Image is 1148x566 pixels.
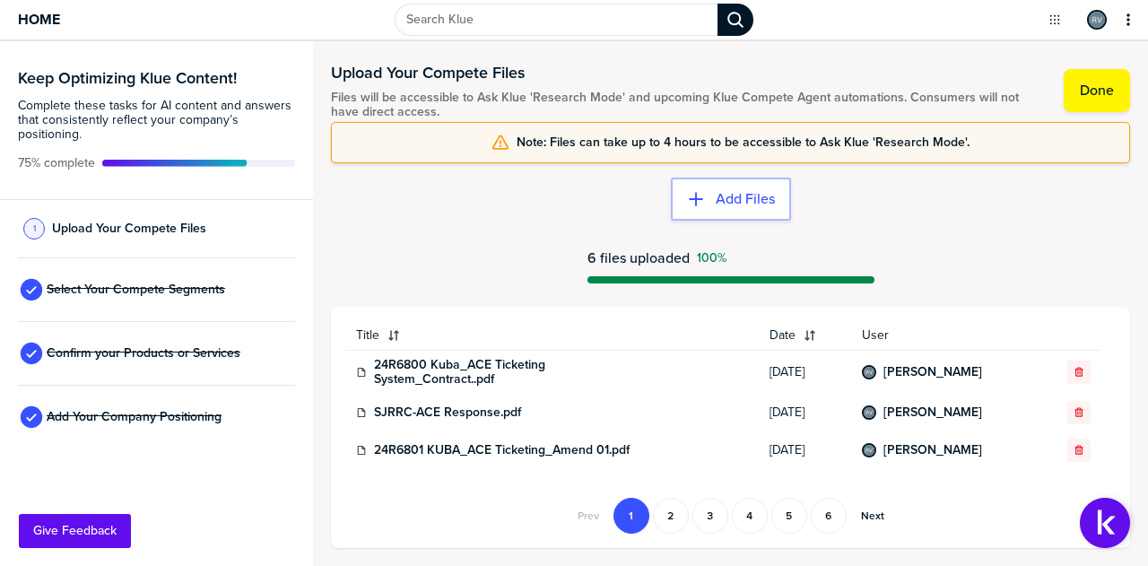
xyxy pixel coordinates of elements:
[19,514,131,548] button: Give Feedback
[770,443,840,457] span: [DATE]
[374,358,643,387] a: 24R6800 Kuba_ACE Ticketing System_Contract..pdf
[18,70,295,86] h3: Keep Optimizing Klue Content!
[1046,11,1064,29] button: Open Drop
[864,445,874,456] img: ced9b30f170be31f2139604fa0fe14aa-sml.png
[770,365,840,379] span: [DATE]
[862,405,876,420] div: Ryan Vander Ryk
[47,410,222,424] span: Add Your Company Positioning
[862,443,876,457] div: Ryan Vander Ryk
[692,498,728,534] button: Go to page 3
[697,251,726,266] span: Success
[18,12,60,27] span: Home
[883,405,982,420] a: [PERSON_NAME]
[883,443,982,457] a: [PERSON_NAME]
[395,4,717,36] input: Search Klue
[52,222,206,236] span: Upload Your Compete Files
[331,62,1046,83] h1: Upload Your Compete Files
[374,405,521,420] a: SJRRC-ACE Response.pdf
[770,328,796,343] span: Date
[356,328,379,343] span: Title
[565,498,897,534] nav: Pagination Navigation
[771,498,807,534] button: Go to page 5
[331,91,1046,119] span: Files will be accessible to Ask Klue 'Research Mode' and upcoming Klue Compete Agent automations....
[717,4,753,36] div: Search Klue
[850,498,895,534] button: Go to next page
[587,250,690,266] span: 6 files uploaded
[47,346,240,361] span: Confirm your Products or Services
[770,405,840,420] span: [DATE]
[18,156,95,170] span: Active
[653,498,689,534] button: Go to page 2
[1080,498,1130,548] button: Open Support Center
[716,190,775,208] label: Add Files
[1085,8,1109,31] a: Edit Profile
[374,443,630,457] a: 24R6801 KUBA_ACE Ticketing_Amend 01.pdf
[864,407,874,418] img: ced9b30f170be31f2139604fa0fe14aa-sml.png
[862,328,1031,343] span: User
[883,365,982,379] a: [PERSON_NAME]
[862,365,876,379] div: Ryan Vander Ryk
[811,498,847,534] button: Go to page 6
[1087,10,1107,30] div: Ryan Vander Ryk
[517,135,970,150] span: Note: Files can take up to 4 hours to be accessible to Ask Klue 'Research Mode'.
[33,222,36,235] span: 1
[567,498,610,534] button: Go to previous page
[864,367,874,378] img: ced9b30f170be31f2139604fa0fe14aa-sml.png
[1089,12,1105,28] img: ced9b30f170be31f2139604fa0fe14aa-sml.png
[1080,82,1114,100] label: Done
[18,99,295,142] span: Complete these tasks for AI content and answers that consistently reflect your company’s position...
[47,283,225,297] span: Select Your Compete Segments
[732,498,768,534] button: Go to page 4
